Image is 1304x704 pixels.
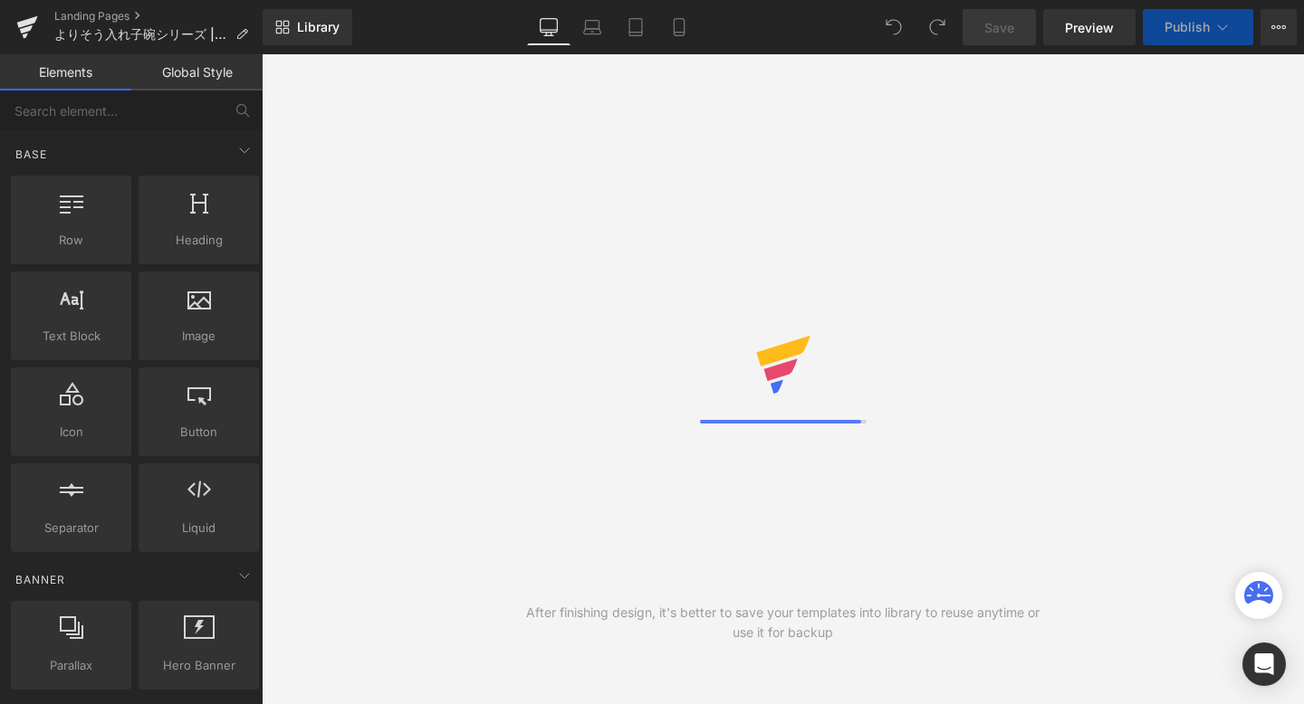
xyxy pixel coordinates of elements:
[263,9,352,45] a: New Library
[16,518,126,538] span: Separator
[14,571,67,588] span: Banner
[876,9,912,45] button: Undo
[1043,9,1136,45] a: Preview
[144,518,254,538] span: Liquid
[144,327,254,346] span: Image
[919,9,955,45] button: Redo
[527,9,570,45] a: Desktop
[1165,20,1210,34] span: Publish
[570,9,614,45] a: Laptop
[54,9,263,24] a: Landing Pages
[54,27,228,42] span: よりそう入れ子碗シリーズ | きほんのうつわ公式オンラインショップ
[16,656,126,675] span: Parallax
[657,9,701,45] a: Mobile
[1143,9,1253,45] button: Publish
[16,423,126,442] span: Icon
[1242,642,1286,686] div: Open Intercom Messenger
[1261,9,1297,45] button: More
[523,603,1044,642] div: After finishing design, it's better to save your templates into library to reuse anytime or use i...
[131,54,263,90] a: Global Style
[14,146,49,163] span: Base
[144,423,254,442] span: Button
[614,9,657,45] a: Tablet
[144,231,254,250] span: Heading
[16,231,126,250] span: Row
[297,19,340,35] span: Library
[984,18,1014,37] span: Save
[144,656,254,675] span: Hero Banner
[1065,18,1114,37] span: Preview
[16,327,126,346] span: Text Block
